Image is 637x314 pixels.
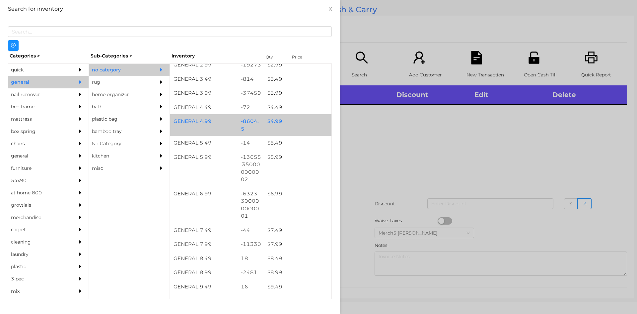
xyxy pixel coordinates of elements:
div: mix [8,285,69,297]
button: icon: plus-circle [8,40,19,51]
div: -44 [238,223,264,238]
i: icon: caret-right [159,104,164,109]
div: appliances [8,297,69,310]
i: icon: caret-right [78,240,83,244]
div: no category [89,64,150,76]
i: icon: caret-right [159,154,164,158]
div: $ 8.49 [264,252,331,266]
div: $ 9.99 [264,294,331,308]
div: Categories > [8,51,89,61]
div: $ 9.49 [264,280,331,294]
i: icon: caret-right [78,215,83,220]
div: $ 8.99 [264,265,331,280]
div: $ 3.49 [264,72,331,86]
div: bath [89,101,150,113]
i: icon: caret-right [78,154,83,158]
div: plastic [8,261,69,273]
i: icon: caret-right [78,67,83,72]
div: $ 7.99 [264,237,331,252]
i: icon: caret-right [78,117,83,121]
i: icon: close [328,6,333,12]
div: 16 [238,280,264,294]
i: icon: caret-right [78,178,83,183]
div: nail remover [8,88,69,101]
div: -19273 [238,58,264,72]
i: icon: caret-right [78,190,83,195]
i: icon: caret-right [159,92,164,97]
div: plastic bag [89,113,150,125]
div: GENERAL 4.49 [170,100,238,115]
div: GENERAL 3.99 [170,86,238,100]
i: icon: caret-right [78,203,83,207]
div: -6323.300000000001 [238,187,264,223]
i: icon: caret-right [159,117,164,121]
div: 3 pec [8,273,69,285]
i: icon: caret-right [78,80,83,84]
i: icon: caret-right [78,104,83,109]
div: laundry [8,248,69,261]
div: carpet [8,224,69,236]
div: GENERAL 5.49 [170,136,238,150]
div: -14 [238,136,264,150]
div: rug [89,76,150,88]
div: GENERAL 8.99 [170,265,238,280]
div: general [8,150,69,162]
div: GENERAL 8.49 [170,252,238,266]
i: icon: caret-right [78,227,83,232]
div: 18 [238,252,264,266]
i: icon: caret-right [159,129,164,134]
i: icon: caret-right [78,276,83,281]
i: icon: caret-right [78,252,83,257]
div: bed frame [8,101,69,113]
div: $ 4.49 [264,100,331,115]
div: -814 [238,72,264,86]
div: GENERAL 9.49 [170,280,238,294]
i: icon: caret-right [159,141,164,146]
i: icon: caret-right [159,80,164,84]
i: icon: caret-right [78,129,83,134]
div: Sub-Categories > [89,51,170,61]
div: general [8,76,69,88]
div: -11330 [238,237,264,252]
div: kitchen [89,150,150,162]
div: home organizer [89,88,150,101]
div: No Category [89,138,150,150]
i: icon: caret-right [78,289,83,293]
input: Search... [8,26,332,37]
div: Price [290,52,317,62]
div: GENERAL 7.49 [170,223,238,238]
div: GENERAL 9.99 [170,294,238,308]
div: GENERAL 3.49 [170,72,238,86]
div: quick [8,64,69,76]
i: icon: caret-right [159,67,164,72]
div: $ 3.99 [264,86,331,100]
div: bamboo tray [89,125,150,138]
div: GENERAL 5.99 [170,150,238,164]
div: -18154 [238,294,264,308]
div: -37459 [238,86,264,100]
div: chairs [8,138,69,150]
div: $ 4.99 [264,114,331,129]
div: merchandise [8,211,69,224]
div: mattress [8,113,69,125]
div: $ 5.49 [264,136,331,150]
div: GENERAL 2.99 [170,58,238,72]
div: Qty [264,52,284,62]
div: misc [89,162,150,174]
div: Inventory [172,52,257,59]
div: Search for inventory [8,5,332,13]
div: $ 6.99 [264,187,331,201]
div: GENERAL 6.99 [170,187,238,201]
i: icon: caret-right [78,264,83,269]
i: icon: caret-right [159,166,164,170]
div: furniture [8,162,69,174]
div: 54x90 [8,174,69,187]
div: at home 800 [8,187,69,199]
div: -2481 [238,265,264,280]
div: -13655.350000000002 [238,150,264,187]
div: $ 7.49 [264,223,331,238]
div: $ 5.99 [264,150,331,164]
div: box spring [8,125,69,138]
div: grovtials [8,199,69,211]
div: -8604.5 [238,114,264,136]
